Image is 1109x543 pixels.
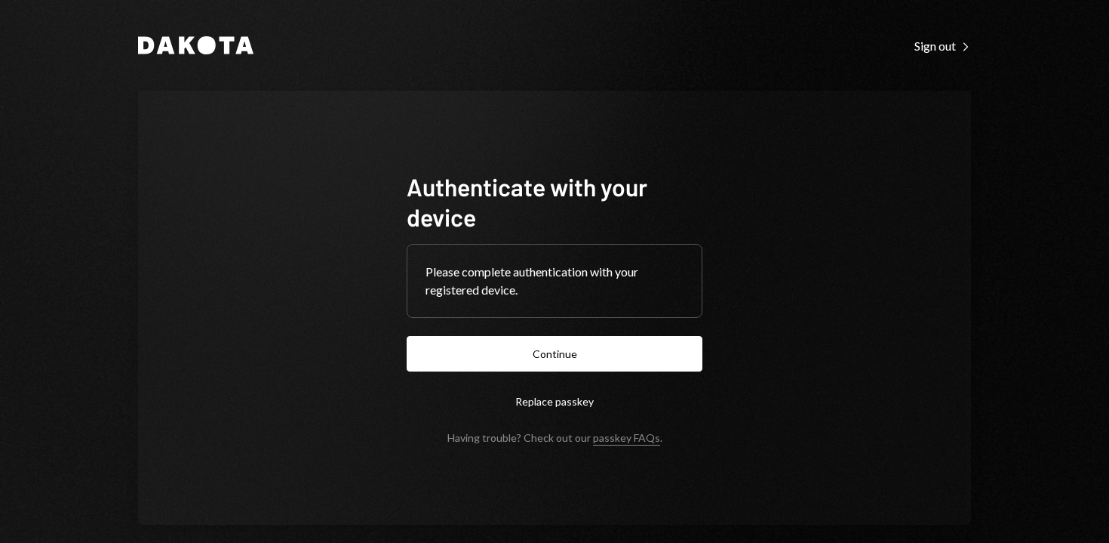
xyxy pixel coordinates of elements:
a: Sign out [914,37,971,54]
div: Having trouble? Check out our . [447,431,662,444]
div: Sign out [914,39,971,54]
button: Replace passkey [407,384,702,419]
a: passkey FAQs [593,431,660,446]
h1: Authenticate with your device [407,171,702,232]
button: Continue [407,336,702,372]
div: Please complete authentication with your registered device. [425,263,684,299]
